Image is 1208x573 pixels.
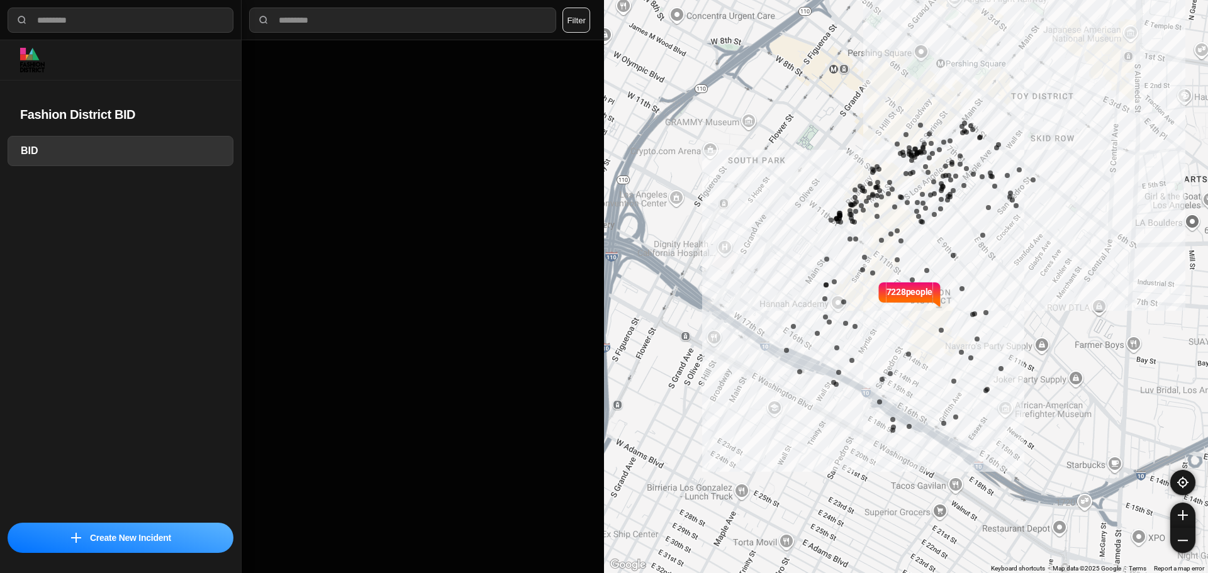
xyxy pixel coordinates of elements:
[1170,503,1195,528] button: zoom-in
[16,14,28,26] img: search
[1177,477,1188,488] img: recenter
[20,106,221,123] h2: Fashion District BID
[1170,528,1195,553] button: zoom-out
[562,8,590,33] button: Filter
[8,523,233,553] button: iconCreate New Incident
[8,136,233,166] a: BID
[257,14,270,26] img: search
[90,531,171,544] p: Create New Incident
[1154,565,1204,572] a: Report a map error
[607,557,649,573] a: Open this area in Google Maps (opens a new window)
[71,533,81,543] img: icon
[1170,470,1195,495] button: recenter
[607,557,649,573] img: Google
[1178,510,1188,520] img: zoom-in
[877,281,886,308] img: notch
[991,564,1045,573] button: Keyboard shortcuts
[886,286,933,313] p: 7228 people
[20,48,45,72] img: logo
[21,143,220,159] h3: BID
[1178,535,1188,545] img: zoom-out
[932,281,942,308] img: notch
[1053,565,1121,572] span: Map data ©2025 Google
[1129,565,1146,572] a: Terms (opens in new tab)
